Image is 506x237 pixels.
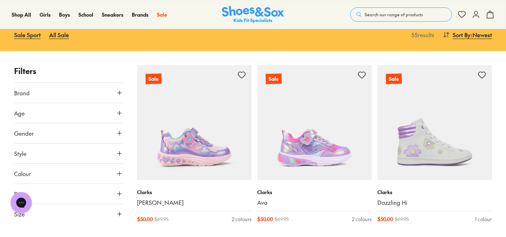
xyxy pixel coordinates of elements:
[14,149,27,158] span: Style
[49,27,69,43] a: All Sale
[154,215,169,223] span: $ 69.95
[78,11,93,18] a: School
[377,199,492,207] a: Dazzling Hi
[257,199,372,207] a: Ava
[137,199,252,207] a: [PERSON_NAME]
[137,65,252,180] a: Sale
[14,123,123,143] button: Gender
[14,129,34,137] span: Gender
[453,30,471,39] span: Sort By
[14,27,41,43] a: Sale Sport
[377,65,492,180] a: Sale
[102,11,123,18] a: Sneakers
[365,11,423,18] span: Search our range of products
[40,11,51,18] a: Girls
[257,188,372,196] p: Clarks
[14,65,123,77] p: Filters
[352,215,372,223] div: 2 colours
[14,143,123,163] button: Style
[475,215,492,223] div: 1 colour
[222,6,284,23] img: SNS_Logo_Responsive.svg
[132,11,148,18] a: Brands
[471,30,492,39] span: : Newest
[232,215,252,223] div: 2 colours
[59,11,70,18] a: Boys
[377,188,492,196] p: Clarks
[443,27,492,43] button: Sort By:Newest
[14,83,123,103] button: Brand
[377,215,393,223] span: $ 50.00
[222,6,284,23] a: Shoes & Sox
[14,164,123,184] button: Colour
[137,188,252,196] p: Clarks
[137,215,153,223] span: $ 50.00
[14,103,123,123] button: Age
[408,30,434,39] p: 55 results
[275,215,289,223] span: $ 69.95
[386,74,402,84] p: Sale
[12,11,31,18] a: Shop All
[395,215,409,223] span: $ 69.95
[14,204,123,224] button: Size
[14,169,31,178] span: Colour
[257,65,372,180] a: Sale
[14,89,30,97] span: Brand
[157,11,167,18] a: Sale
[14,109,25,117] span: Age
[257,215,273,223] span: $ 50.00
[14,184,123,204] button: Price
[350,7,452,22] button: Search our range of products
[146,74,161,84] p: Sale
[7,190,35,216] iframe: Gorgias live chat messenger
[266,74,282,84] p: Sale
